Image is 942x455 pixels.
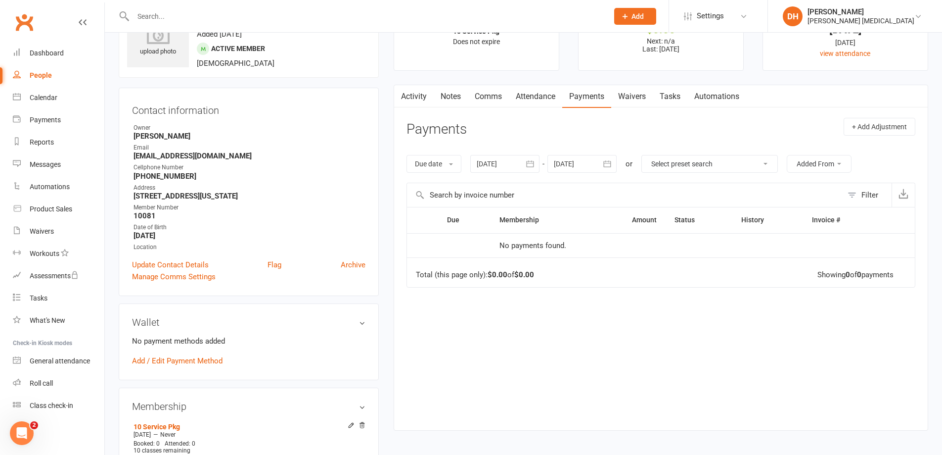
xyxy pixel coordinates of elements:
[611,85,653,108] a: Waivers
[30,160,61,168] div: Messages
[488,270,507,279] strong: $0.00
[134,192,365,201] strong: [STREET_ADDRESS][US_STATE]
[134,163,365,172] div: Cellphone Number
[134,152,365,160] strong: [EMAIL_ADDRESS][DOMAIN_NAME]
[165,440,195,447] span: Attended: 0
[131,431,365,439] div: —
[394,85,434,108] a: Activity
[13,64,104,87] a: People
[491,233,666,258] td: No payments found.
[434,85,468,108] a: Notes
[857,270,861,279] strong: 0
[772,37,919,48] div: [DATE]
[491,207,591,233] th: Membership
[843,183,892,207] button: Filter
[406,155,461,173] button: Due date
[13,109,104,131] a: Payments
[587,37,734,53] p: Next: n/a Last: [DATE]
[783,6,803,26] div: DH
[134,183,365,193] div: Address
[134,447,190,454] span: 10 classes remaining
[30,49,64,57] div: Dashboard
[127,24,189,57] div: upload photo
[134,132,365,141] strong: [PERSON_NAME]
[30,138,54,146] div: Reports
[30,250,59,257] div: Workouts
[30,294,47,302] div: Tasks
[30,205,72,213] div: Product Sales
[130,9,601,23] input: Search...
[30,316,65,324] div: What's New
[416,271,534,279] div: Total (this page only): of
[132,259,209,271] a: Update Contact Details
[30,71,52,79] div: People
[13,176,104,198] a: Automations
[820,50,870,57] a: view attendance
[407,183,843,207] input: Search by invoice number
[406,122,467,137] h3: Payments
[631,12,644,20] span: Add
[341,259,365,271] a: Archive
[587,24,734,35] div: $0.00
[30,272,79,280] div: Assessments
[134,203,365,212] div: Member Number
[30,94,57,101] div: Calendar
[134,172,365,181] strong: [PHONE_NUMBER]
[453,38,500,46] span: Does not expire
[614,8,656,25] button: Add
[30,116,61,124] div: Payments
[846,270,850,279] strong: 0
[591,207,666,233] th: Amount
[10,421,34,445] iframe: Intercom live chat
[803,207,884,233] th: Invoice #
[514,270,534,279] strong: $0.00
[509,85,562,108] a: Attendance
[13,309,104,332] a: What's New
[30,379,53,387] div: Roll call
[13,220,104,243] a: Waivers
[134,211,365,220] strong: 10081
[666,207,732,233] th: Status
[653,85,687,108] a: Tasks
[134,223,365,232] div: Date of Birth
[30,357,90,365] div: General attendance
[13,198,104,220] a: Product Sales
[844,118,915,136] button: + Add Adjustment
[687,85,746,108] a: Automations
[197,30,242,39] time: Added [DATE]
[132,317,365,328] h3: Wallet
[697,5,724,27] span: Settings
[268,259,281,271] a: Flag
[160,431,176,438] span: Never
[468,85,509,108] a: Comms
[134,423,180,431] a: 10 Service Pkg
[13,372,104,395] a: Roll call
[197,59,274,68] span: [DEMOGRAPHIC_DATA]
[626,158,632,170] div: or
[817,271,894,279] div: Showing of payments
[562,85,611,108] a: Payments
[732,207,804,233] th: History
[30,402,73,409] div: Class check-in
[30,421,38,429] span: 2
[787,155,852,173] button: Added From
[132,101,365,116] h3: Contact information
[13,131,104,153] a: Reports
[13,243,104,265] a: Workouts
[132,401,365,412] h3: Membership
[438,207,491,233] th: Due
[30,227,54,235] div: Waivers
[30,183,70,191] div: Automations
[13,153,104,176] a: Messages
[134,231,365,240] strong: [DATE]
[772,24,919,35] div: [DATE]
[807,7,914,16] div: [PERSON_NAME]
[132,335,365,347] p: No payment methods added
[134,143,365,152] div: Email
[134,123,365,133] div: Owner
[807,16,914,25] div: [PERSON_NAME] [MEDICAL_DATA]
[211,45,265,52] span: Active member
[134,431,151,438] span: [DATE]
[132,355,223,367] a: Add / Edit Payment Method
[13,395,104,417] a: Class kiosk mode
